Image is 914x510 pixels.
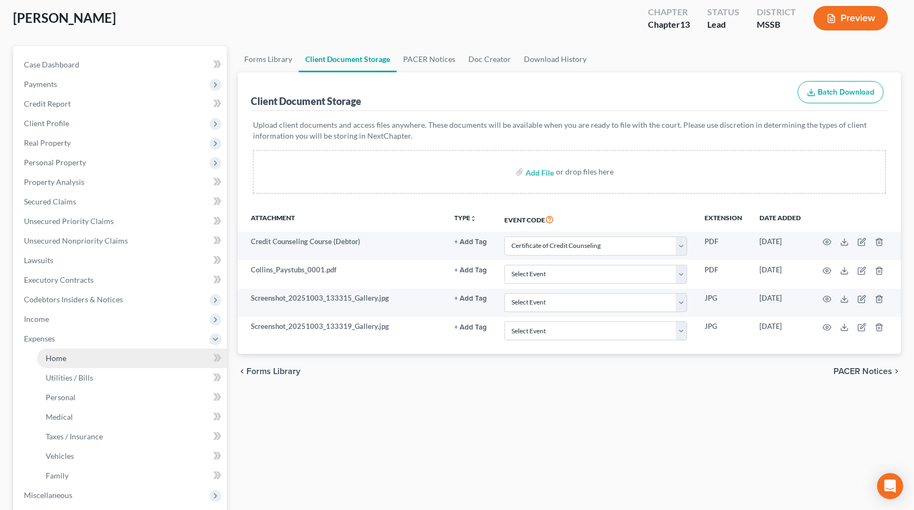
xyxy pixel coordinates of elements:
[454,321,487,332] a: + Add Tag
[37,446,227,466] a: Vehicles
[454,215,477,222] button: TYPEunfold_more
[454,239,487,246] button: + Add Tag
[24,216,114,226] span: Unsecured Priority Claims
[24,138,71,147] span: Real Property
[46,451,74,461] span: Vehicles
[696,317,751,345] td: JPG
[454,293,487,303] a: + Add Tag
[751,260,810,288] td: [DATE]
[238,367,300,376] button: chevron_left Forms Library
[454,237,487,247] a: + Add Tag
[757,6,796,18] div: District
[246,367,300,376] span: Forms Library
[556,166,614,177] div: or drop files here
[299,46,397,72] a: Client Document Storage
[648,6,690,18] div: Chapter
[24,256,53,265] span: Lawsuits
[238,260,446,288] td: Collins_Paystubs_0001.pdf
[15,55,227,74] a: Case Dashboard
[892,367,901,376] i: chevron_right
[46,353,66,363] span: Home
[15,270,227,290] a: Executory Contracts
[37,388,227,407] a: Personal
[46,373,93,382] span: Utilities / Bills
[238,46,299,72] a: Forms Library
[24,197,76,206] span: Secured Claims
[15,172,227,192] a: Property Analysis
[46,412,73,421] span: Medical
[696,207,751,232] th: Extension
[798,81,884,104] button: Batch Download
[757,18,796,31] div: MSSB
[46,471,69,480] span: Family
[238,367,246,376] i: chevron_left
[454,267,487,274] button: + Add Tag
[454,295,487,302] button: + Add Tag
[24,177,84,186] span: Property Analysis
[238,289,446,317] td: Screenshot_20251003_133315_Gallery.jpg
[46,432,103,441] span: Taxes / Insurance
[13,10,116,26] span: [PERSON_NAME]
[238,317,446,345] td: Screenshot_20251003_133319_Gallery.jpg
[470,215,477,222] i: unfold_more
[37,368,227,388] a: Utilities / Bills
[24,236,128,245] span: Unsecured Nonpriority Claims
[238,207,446,232] th: Attachment
[37,427,227,446] a: Taxes / Insurance
[680,19,690,29] span: 13
[696,260,751,288] td: PDF
[24,79,57,89] span: Payments
[751,207,810,232] th: Date added
[15,212,227,231] a: Unsecured Priority Claims
[813,6,888,30] button: Preview
[751,289,810,317] td: [DATE]
[46,393,76,402] span: Personal
[24,334,55,343] span: Expenses
[37,349,227,368] a: Home
[648,18,690,31] div: Chapter
[24,158,86,167] span: Personal Property
[496,207,696,232] th: Event Code
[24,119,69,128] span: Client Profile
[707,6,739,18] div: Status
[24,99,71,108] span: Credit Report
[24,314,49,324] span: Income
[751,317,810,345] td: [DATE]
[24,295,123,304] span: Codebtors Insiders & Notices
[833,367,892,376] span: PACER Notices
[454,324,487,331] button: + Add Tag
[37,407,227,427] a: Medical
[462,46,517,72] a: Doc Creator
[251,95,361,108] div: Client Document Storage
[15,251,227,270] a: Lawsuits
[24,60,79,69] span: Case Dashboard
[397,46,462,72] a: PACER Notices
[24,490,72,500] span: Miscellaneous
[517,46,593,72] a: Download History
[696,289,751,317] td: JPG
[15,94,227,114] a: Credit Report
[15,192,227,212] a: Secured Claims
[696,232,751,260] td: PDF
[751,232,810,260] td: [DATE]
[877,473,903,499] div: Open Intercom Messenger
[37,466,227,486] a: Family
[24,275,94,284] span: Executory Contracts
[15,231,227,251] a: Unsecured Nonpriority Claims
[707,18,739,31] div: Lead
[454,265,487,275] a: + Add Tag
[833,367,901,376] button: PACER Notices chevron_right
[818,88,874,97] span: Batch Download
[238,232,446,260] td: Credit Counseling Course (Debtor)
[253,120,886,141] p: Upload client documents and access files anywhere. These documents will be available when you are...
